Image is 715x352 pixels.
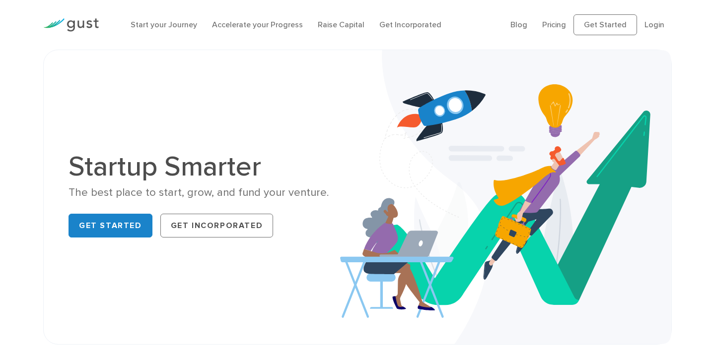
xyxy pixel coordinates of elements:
[510,20,527,29] a: Blog
[212,20,303,29] a: Accelerate your Progress
[131,20,197,29] a: Start your Journey
[379,20,441,29] a: Get Incorporated
[43,18,99,32] img: Gust Logo
[318,20,364,29] a: Raise Capital
[69,153,350,180] h1: Startup Smarter
[573,14,637,35] a: Get Started
[340,50,671,344] img: Startup Smarter Hero
[542,20,566,29] a: Pricing
[160,214,274,237] a: Get Incorporated
[69,185,350,200] div: The best place to start, grow, and fund your venture.
[644,20,664,29] a: Login
[69,214,152,237] a: Get Started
